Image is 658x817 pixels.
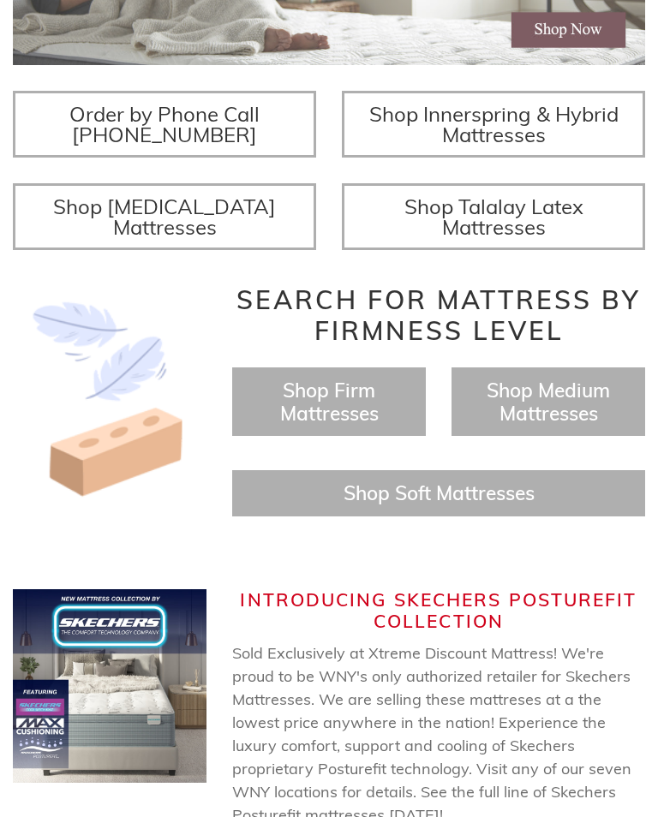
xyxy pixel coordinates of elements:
[404,194,583,240] span: Shop Talalay Latex Mattresses
[344,480,535,505] a: Shop Soft Mattresses
[342,91,645,158] a: Shop Innerspring & Hybrid Mattresses
[280,378,379,426] a: Shop Firm Mattresses
[53,194,276,240] span: Shop [MEDICAL_DATA] Mattresses
[369,101,619,147] span: Shop Innerspring & Hybrid Mattresses
[342,183,645,250] a: Shop Talalay Latex Mattresses
[13,91,316,158] a: Order by Phone Call [PHONE_NUMBER]
[236,283,641,347] span: Search for Mattress by Firmness Level
[240,588,637,632] span: Introducing Skechers Posturefit Collection
[13,284,206,516] img: Image-of-brick- and-feather-representing-firm-and-soft-feel
[13,589,206,783] img: Skechers Web Banner (750 x 750 px) (2).jpg__PID:de10003e-3404-460f-8276-e05f03caa093
[13,183,316,250] a: Shop [MEDICAL_DATA] Mattresses
[69,101,260,147] span: Order by Phone Call [PHONE_NUMBER]
[487,378,610,426] a: Shop Medium Mattresses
